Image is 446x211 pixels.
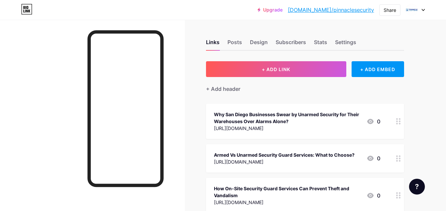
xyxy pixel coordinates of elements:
[288,6,374,14] a: [DOMAIN_NAME]/pinnaclesecurity
[262,66,290,72] span: + ADD LINK
[257,7,283,13] a: Upgrade
[214,151,355,158] div: Armed Vs Unarmed Security Guard Services: What to Choose?
[206,85,240,93] div: + Add header
[227,38,242,50] div: Posts
[206,61,346,77] button: + ADD LINK
[206,38,220,50] div: Links
[214,111,361,125] div: Why San Diego Businesses Swear by Unarmed Security for Their Warehouses Over Alarms Alone?
[276,38,306,50] div: Subscribers
[352,61,404,77] div: + ADD EMBED
[384,7,396,13] div: Share
[214,185,361,199] div: How On-Site Security Guard Services Can Prevent Theft and Vandalism
[366,192,380,199] div: 0
[366,154,380,162] div: 0
[214,199,361,206] div: [URL][DOMAIN_NAME]
[250,38,268,50] div: Design
[214,125,361,132] div: [URL][DOMAIN_NAME]
[335,38,356,50] div: Settings
[366,118,380,125] div: 0
[405,4,418,16] img: pinnaclesecurity
[214,158,355,165] div: [URL][DOMAIN_NAME]
[314,38,327,50] div: Stats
